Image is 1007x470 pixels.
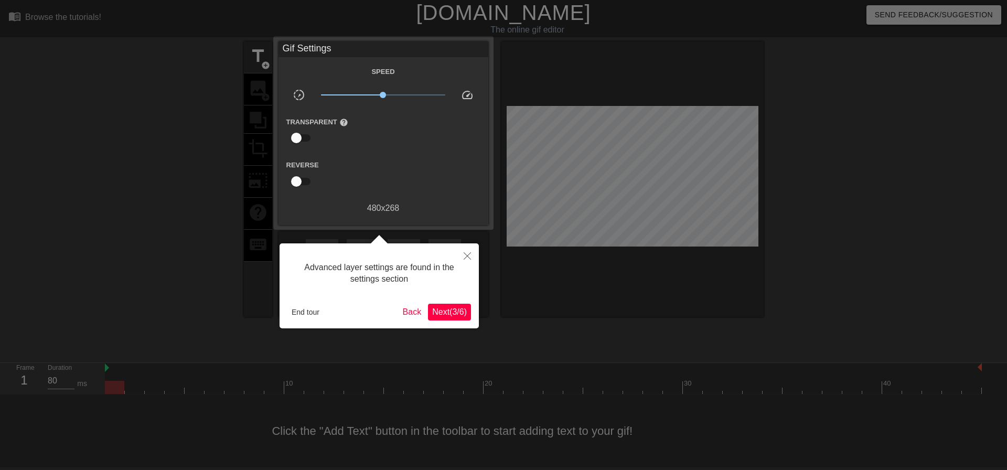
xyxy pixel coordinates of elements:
button: Back [399,304,426,321]
button: Close [456,243,479,268]
button: Next [428,304,471,321]
button: End tour [287,304,324,320]
div: Advanced layer settings are found in the settings section [287,251,471,296]
span: Next ( 3 / 6 ) [432,307,467,316]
